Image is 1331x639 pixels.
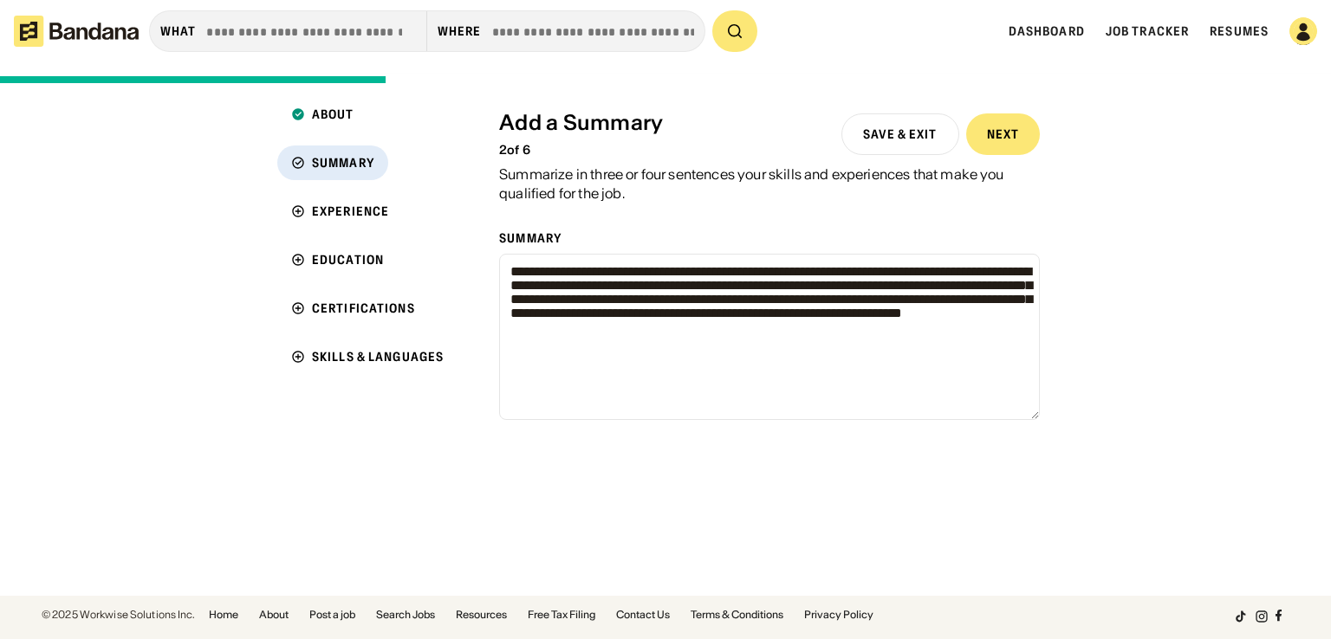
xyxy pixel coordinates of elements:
[528,610,595,620] a: Free Tax Filing
[1106,23,1189,39] a: Job Tracker
[312,205,389,217] div: Experience
[312,351,444,363] div: Skills & Languages
[42,610,195,620] div: © 2025 Workwise Solutions Inc.
[259,610,289,620] a: About
[987,128,1019,140] div: Next
[499,111,663,136] div: Add a Summary
[312,108,354,120] div: About
[277,339,458,374] a: Skills & Languages
[277,242,458,277] a: Education
[209,610,238,620] a: Home
[376,610,435,620] a: Search Jobs
[309,610,355,620] a: Post a job
[863,128,937,140] div: Save & Exit
[312,254,384,266] div: Education
[277,97,458,132] a: About
[14,16,139,47] img: Bandana logotype
[499,165,1040,203] div: Summarize in three or four sentences your skills and experiences that make you qualified for the ...
[691,610,783,620] a: Terms & Conditions
[499,230,1040,246] div: Summary
[456,610,507,620] a: Resources
[277,194,458,229] a: Experience
[312,157,374,169] div: Summary
[312,302,415,314] div: Certifications
[1210,23,1269,39] a: Resumes
[438,23,482,39] div: Where
[277,291,458,326] a: Certifications
[616,610,670,620] a: Contact Us
[1009,23,1085,39] a: Dashboard
[804,610,873,620] a: Privacy Policy
[277,145,458,180] a: Summary
[499,143,663,158] div: 2 of 6
[160,23,196,39] div: what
